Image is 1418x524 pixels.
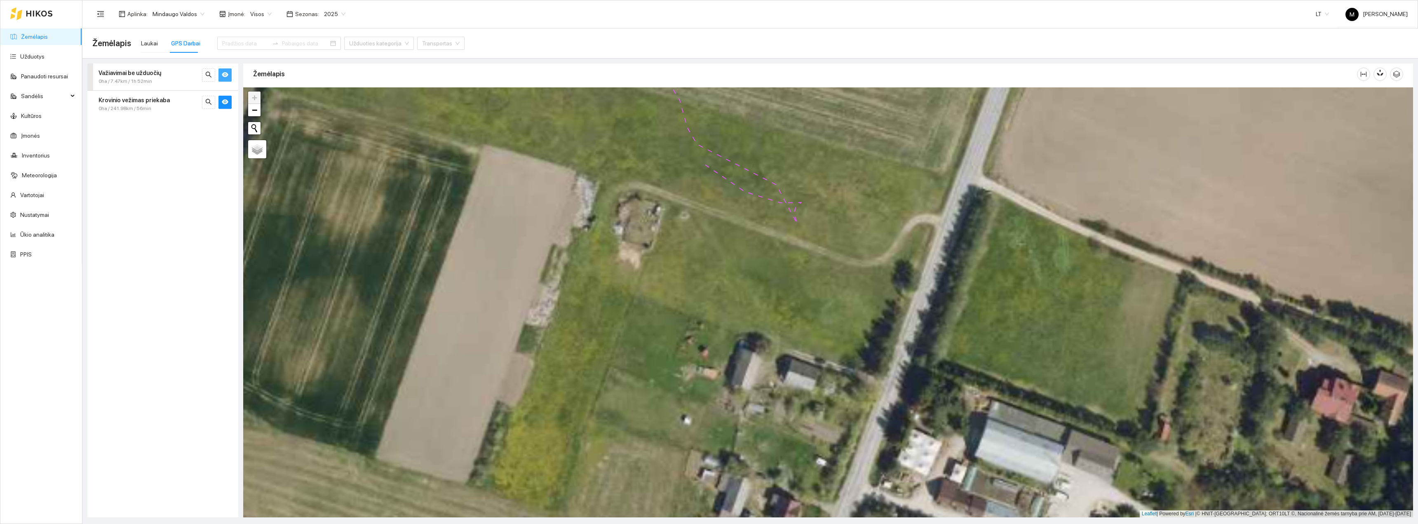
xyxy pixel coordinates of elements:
[99,105,151,113] span: 0ha / 241.98km / 56min
[250,8,272,20] span: Visos
[20,251,32,258] a: PPIS
[218,96,232,109] button: eye
[286,11,293,17] span: calendar
[127,9,148,19] span: Aplinka :
[252,105,257,115] span: −
[1195,511,1197,517] span: |
[272,40,279,47] span: swap-right
[228,9,245,19] span: Įmonė :
[1316,8,1329,20] span: LT
[21,88,68,104] span: Sandėlis
[99,97,170,103] strong: Krovinio vežimas priekaba
[20,53,45,60] a: Užduotys
[20,211,49,218] a: Nustatymai
[252,92,257,103] span: +
[1186,511,1194,517] a: Esri
[99,78,152,85] span: 0ha / 7.47km / 1h 52min
[295,9,319,19] span: Sezonas :
[97,10,104,18] span: menu-fold
[153,8,204,20] span: Mindaugo Valdos
[20,192,44,198] a: Vartotojai
[248,92,261,104] a: Zoom in
[20,231,54,238] a: Ūkio analitika
[21,113,42,119] a: Kultūros
[202,96,215,109] button: search
[22,152,50,159] a: Inventorius
[171,39,200,48] div: GPS Darbai
[222,99,228,106] span: eye
[92,6,109,22] button: menu-fold
[87,63,238,90] div: Važiavimai be užduočių0ha / 7.47km / 1h 52minsearcheye
[87,91,238,117] div: Krovinio vežimas priekaba0ha / 241.98km / 56minsearcheye
[1357,68,1370,81] button: column-width
[141,39,158,48] div: Laukai
[248,140,266,158] a: Layers
[1140,510,1413,517] div: | Powered by © HNIT-[GEOGRAPHIC_DATA]; ORT10LT ©, Nacionalinė žemės tarnyba prie AM, [DATE]-[DATE]
[253,62,1357,86] div: Žemėlapis
[21,73,68,80] a: Panaudoti resursai
[1142,511,1157,517] a: Leaflet
[99,70,161,76] strong: Važiavimai be užduočių
[202,68,215,82] button: search
[324,8,345,20] span: 2025
[222,71,228,79] span: eye
[219,11,226,17] span: shop
[92,37,131,50] span: Žemėlapis
[272,40,279,47] span: to
[218,68,232,82] button: eye
[248,122,261,134] button: Initiate a new search
[1345,11,1408,17] span: [PERSON_NAME]
[21,33,48,40] a: Žemėlapis
[222,39,269,48] input: Pradžios data
[1350,8,1355,21] span: M
[119,11,125,17] span: layout
[282,39,329,48] input: Pabaigos data
[205,99,212,106] span: search
[248,104,261,116] a: Zoom out
[205,71,212,79] span: search
[22,172,57,179] a: Meteorologija
[1357,71,1370,78] span: column-width
[21,132,40,139] a: Įmonės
